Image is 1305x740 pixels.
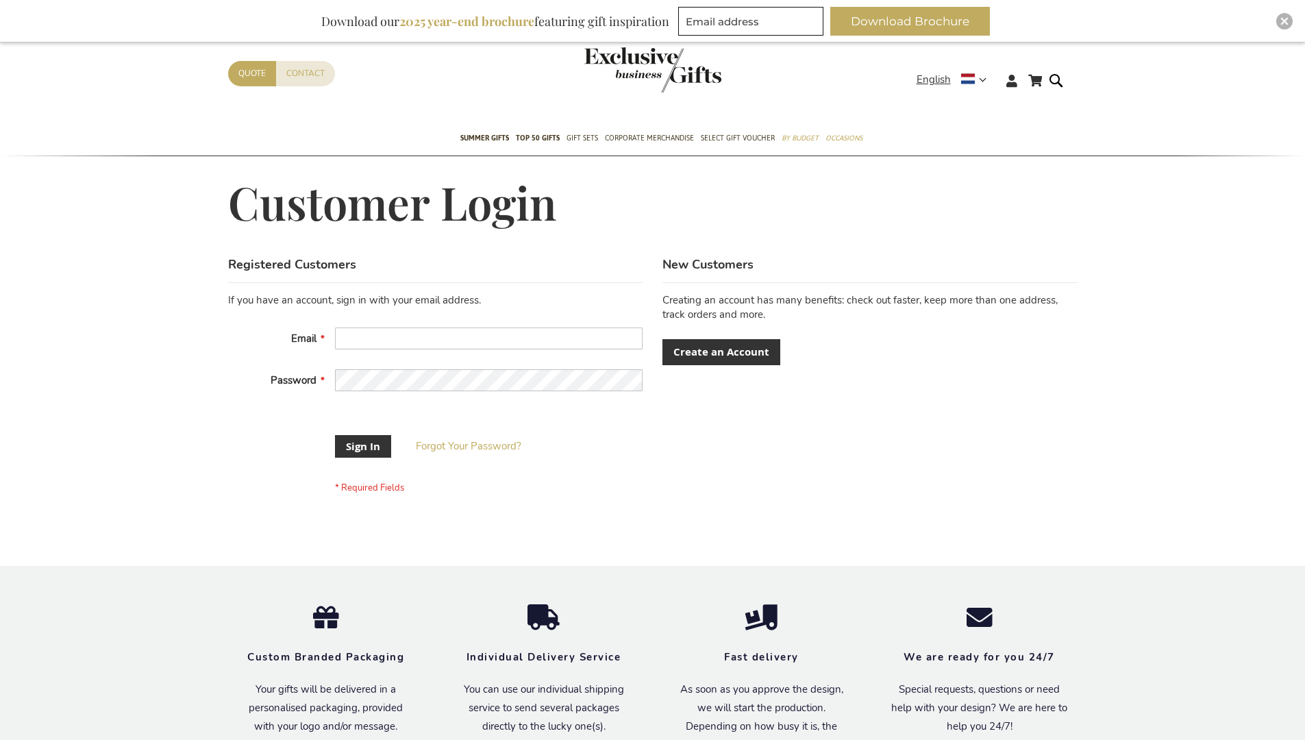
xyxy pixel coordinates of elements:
[228,293,643,308] div: If you have an account, sign in with your email address.
[460,131,509,145] span: Summer Gifts
[399,13,534,29] b: 2025 year-end brochure
[782,131,819,145] span: By Budget
[346,439,380,454] span: Sign In
[228,256,356,273] strong: Registered Customers
[917,72,951,88] span: English
[904,650,1055,664] strong: We are ready for you 24/7
[228,61,276,86] a: Quote
[891,680,1068,736] p: Special requests, questions or need help with your design? We are here to help you 24/7!
[678,7,828,40] form: marketing offers and promotions
[1280,17,1289,25] img: Close
[662,256,754,273] strong: New Customers
[315,7,675,36] div: Download our featuring gift inspiration
[567,131,598,145] span: Gift Sets
[516,131,560,145] span: TOP 50 Gifts
[567,122,598,156] a: Gift Sets
[416,439,521,454] a: Forgot Your Password?
[1276,13,1293,29] div: Close
[467,650,621,664] strong: Individual Delivery Service
[678,7,823,36] input: Email address
[701,131,775,145] span: Select Gift Voucher
[673,345,769,359] span: Create an Account
[335,328,643,349] input: Email
[782,122,819,156] a: By Budget
[335,435,391,458] button: Sign In
[662,339,780,365] a: Create an Account
[701,122,775,156] a: Select Gift Voucher
[276,61,335,86] a: Contact
[830,7,990,36] button: Download Brochure
[516,122,560,156] a: TOP 50 Gifts
[271,373,316,387] span: Password
[724,650,799,664] strong: Fast delivery
[238,680,414,736] p: Your gifts will be delivered in a personalised packaging, provided with your logo and/or message.
[584,47,653,92] a: store logo
[584,47,721,92] img: Exclusive Business gifts logo
[291,332,316,345] span: Email
[605,131,694,145] span: Corporate Merchandise
[825,131,862,145] span: Occasions
[825,122,862,156] a: Occasions
[662,293,1077,323] p: Creating an account has many benefits: check out faster, keep more than one address, track orders...
[247,650,404,664] strong: Custom Branded Packaging
[456,680,632,736] p: You can use our individual shipping service to send several packages directly to the lucky one(s).
[228,173,557,232] span: Customer Login
[460,122,509,156] a: Summer Gifts
[605,122,694,156] a: Corporate Merchandise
